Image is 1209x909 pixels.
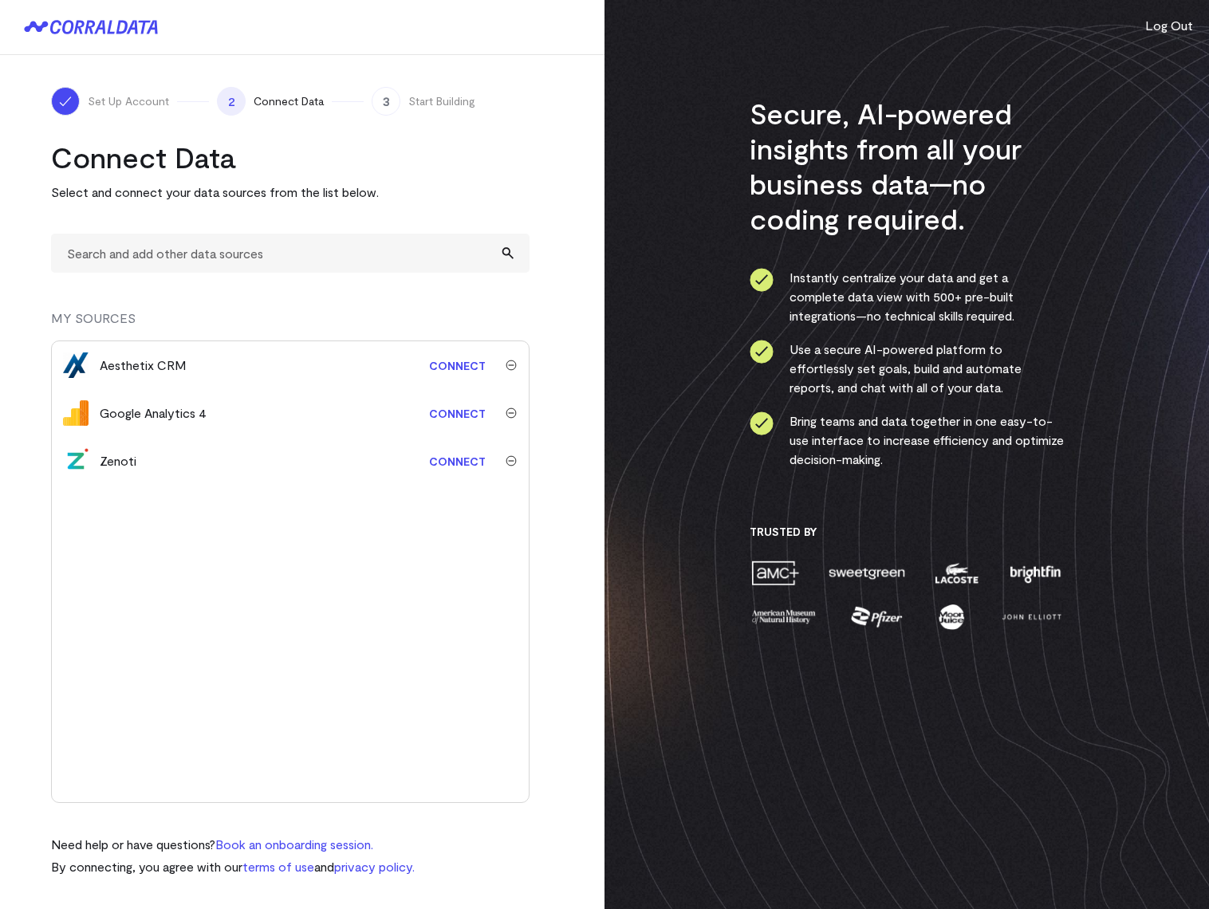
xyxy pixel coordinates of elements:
[63,448,89,474] img: zenoti-2086f9c1.png
[506,407,517,419] img: trash-40e54a27.svg
[750,96,1065,236] h3: Secure, AI-powered insights from all your business data—no coding required.
[334,859,415,874] a: privacy policy.
[408,93,475,109] span: Start Building
[100,403,207,423] div: Google Analytics 4
[421,351,494,380] a: Connect
[750,603,818,631] img: amnh-5afada46.png
[242,859,314,874] a: terms of use
[935,603,967,631] img: moon-juice-c312e729.png
[372,87,400,116] span: 3
[750,340,774,364] img: ico-check-circle-4b19435c.svg
[506,455,517,466] img: trash-40e54a27.svg
[100,356,187,375] div: Aesthetix CRM
[215,836,373,852] a: Book an onboarding session.
[51,183,530,202] p: Select and connect your data sources from the list below.
[51,857,415,876] p: By connecting, you agree with our and
[88,93,169,109] span: Set Up Account
[750,268,774,292] img: ico-check-circle-4b19435c.svg
[1145,16,1193,35] button: Log Out
[254,93,324,109] span: Connect Data
[933,559,980,587] img: lacoste-7a6b0538.png
[999,603,1064,631] img: john-elliott-25751c40.png
[750,411,1065,469] li: Bring teams and data together in one easy-to-use interface to increase efficiency and optimize de...
[750,340,1065,397] li: Use a secure AI-powered platform to effortlessly set goals, build and automate reports, and chat ...
[750,559,801,587] img: amc-0b11a8f1.png
[51,234,530,273] input: Search and add other data sources
[57,93,73,109] img: ico-check-white-5ff98cb1.svg
[63,400,89,426] img: google_analytics_4-4ee20295.svg
[63,352,89,378] img: aesthetix_crm-416afc8b.png
[100,451,136,470] div: Zenoti
[51,140,530,175] h2: Connect Data
[827,559,907,587] img: sweetgreen-1d1fb32c.png
[750,411,774,435] img: ico-check-circle-4b19435c.svg
[750,268,1065,325] li: Instantly centralize your data and get a complete data view with 500+ pre-built integrations—no t...
[1006,559,1064,587] img: brightfin-a251e171.png
[51,309,530,340] div: MY SOURCES
[217,87,246,116] span: 2
[421,447,494,476] a: Connect
[849,603,904,631] img: pfizer-e137f5fc.png
[51,835,415,854] p: Need help or have questions?
[506,360,517,371] img: trash-40e54a27.svg
[750,525,1065,539] h3: Trusted By
[421,399,494,428] a: Connect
